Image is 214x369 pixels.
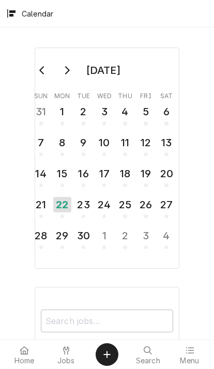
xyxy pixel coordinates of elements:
div: 30 [75,228,91,243]
div: 20 [159,166,175,181]
div: Calendar Day Picker [35,48,179,269]
th: Wednesday [94,88,115,101]
div: 2 [117,228,133,243]
div: 15 [54,166,70,181]
th: Friday [135,88,156,101]
div: 21 [33,197,49,212]
th: Thursday [115,88,135,101]
div: 9 [75,135,91,150]
div: 18 [117,166,133,181]
div: 8 [54,135,70,150]
a: Search [128,342,169,367]
div: 22 [53,197,71,212]
div: 26 [138,197,154,212]
div: 16 [75,166,91,181]
div: 13 [159,135,175,150]
div: 6 [159,104,175,119]
div: 19 [138,166,154,181]
button: Go to previous month [32,62,53,79]
div: Calendar Filters [41,300,173,343]
div: 1 [96,228,112,243]
div: 28 [33,228,49,243]
a: Jobs [46,342,87,367]
input: Search jobs... [41,310,173,332]
div: 23 [75,197,91,212]
div: 14 [33,166,49,181]
div: 12 [138,135,154,150]
div: 3 [138,228,154,243]
th: Monday [51,88,73,101]
div: 3 [96,104,112,119]
div: 25 [117,197,133,212]
div: 27 [159,197,175,212]
div: 1 [54,104,70,119]
div: 2 [75,104,91,119]
div: 10 [96,135,112,150]
button: Go to next month [56,62,77,79]
div: 11 [117,135,133,150]
span: Jobs [57,357,75,365]
button: Create Object [96,343,118,366]
div: 4 [117,104,133,119]
th: Tuesday [73,88,94,101]
div: 4 [159,228,175,243]
div: 31 [33,104,49,119]
th: Sunday [30,88,51,101]
div: 29 [54,228,70,243]
span: Menu [180,357,199,365]
a: Menu [170,342,210,367]
div: 24 [96,197,112,212]
div: 7 [33,135,49,150]
div: 17 [96,166,112,181]
div: [DATE] [83,62,124,79]
span: Search [136,357,160,365]
th: Saturday [156,88,177,101]
div: 5 [138,104,154,119]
